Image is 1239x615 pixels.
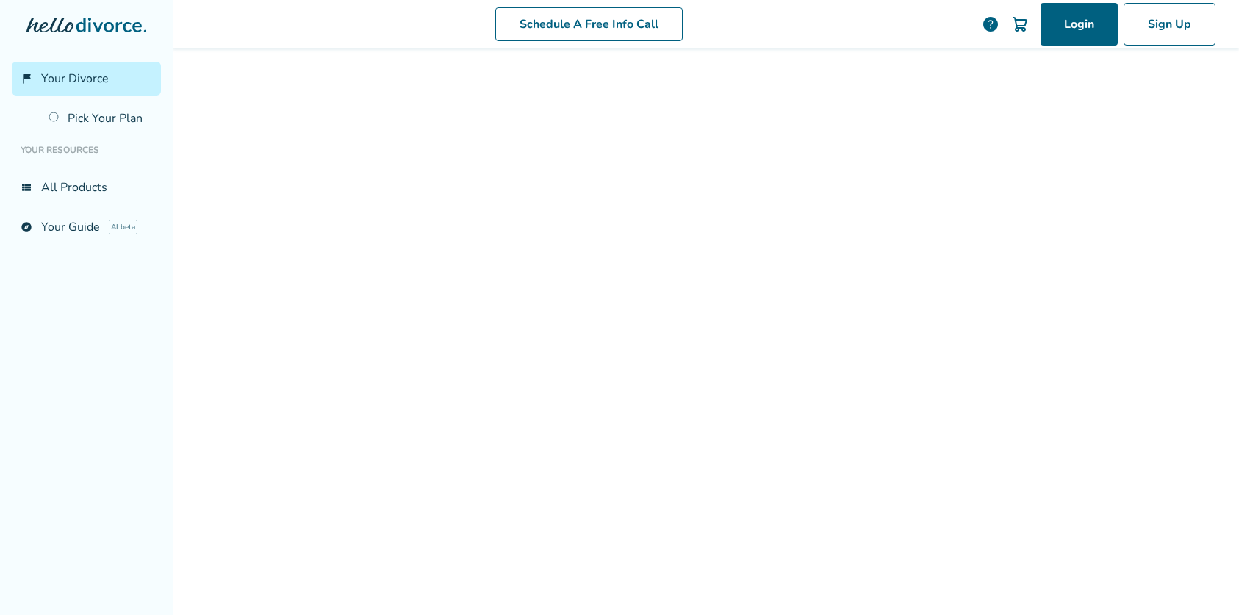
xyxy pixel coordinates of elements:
a: help [982,15,999,33]
span: flag_2 [21,73,32,84]
span: view_list [21,181,32,193]
span: explore [21,221,32,233]
a: exploreYour GuideAI beta [12,210,161,244]
a: Schedule A Free Info Call [495,7,683,41]
a: view_listAll Products [12,170,161,204]
span: AI beta [109,220,137,234]
a: Login [1041,3,1118,46]
a: Sign Up [1124,3,1215,46]
img: Cart [1011,15,1029,33]
li: Your Resources [12,135,161,165]
span: Your Divorce [41,71,109,87]
a: Pick Your Plan [40,101,161,135]
a: flag_2Your Divorce [12,62,161,96]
